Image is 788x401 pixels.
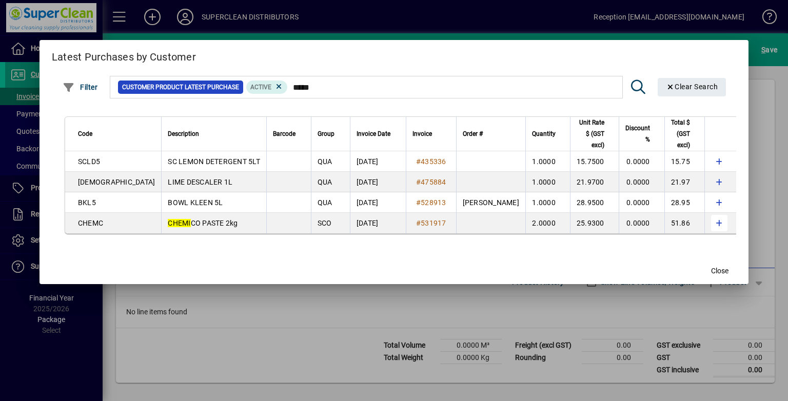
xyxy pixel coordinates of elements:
[78,198,96,207] span: BKL5
[625,123,659,145] div: Discount %
[357,128,390,139] span: Invoice Date
[577,117,614,151] div: Unit Rate $ (GST excl)
[416,157,421,166] span: #
[463,128,519,139] div: Order #
[273,128,295,139] span: Barcode
[416,219,421,227] span: #
[532,128,556,139] span: Quantity
[168,178,232,186] span: LIME DESCALER 1L
[711,266,728,276] span: Close
[78,157,100,166] span: SCLD5
[619,151,664,172] td: 0.0000
[318,219,332,227] span: SCO
[78,219,103,227] span: CHEMC
[412,217,450,229] a: #531917
[63,83,98,91] span: Filter
[412,197,450,208] a: #528913
[619,172,664,192] td: 0.0000
[318,178,332,186] span: QUA
[525,192,570,213] td: 1.0000
[664,213,704,233] td: 51.86
[570,151,619,172] td: 15.7500
[168,198,223,207] span: BOWL KLEEN 5L
[412,128,450,139] div: Invoice
[78,128,155,139] div: Code
[318,157,332,166] span: QUA
[122,82,239,92] span: Customer Product Latest Purchase
[168,219,238,227] span: CO PASTE 2kg
[412,128,432,139] span: Invoice
[250,84,271,91] span: Active
[532,128,565,139] div: Quantity
[671,117,699,151] div: Total $ (GST excl)
[416,198,421,207] span: #
[412,156,450,167] a: #435336
[525,151,570,172] td: 1.0000
[416,178,421,186] span: #
[421,219,446,227] span: 531917
[570,213,619,233] td: 25.9300
[168,219,190,227] em: CHEMI
[664,172,704,192] td: 21.97
[421,178,446,186] span: 475884
[666,83,718,91] span: Clear Search
[658,78,726,96] button: Clear
[246,81,287,94] mat-chip: Product Activation Status: Active
[570,192,619,213] td: 28.9500
[168,128,199,139] span: Description
[273,128,305,139] div: Barcode
[40,40,748,70] h2: Latest Purchases by Customer
[350,151,406,172] td: [DATE]
[78,178,155,186] span: [DEMOGRAPHIC_DATA]
[78,128,92,139] span: Code
[463,128,483,139] span: Order #
[619,192,664,213] td: 0.0000
[357,128,400,139] div: Invoice Date
[168,157,260,166] span: SC LEMON DETERGENT 5LT
[350,213,406,233] td: [DATE]
[577,117,604,151] span: Unit Rate $ (GST excl)
[350,192,406,213] td: [DATE]
[664,192,704,213] td: 28.95
[60,78,101,96] button: Filter
[664,151,704,172] td: 15.75
[412,176,450,188] a: #475884
[570,172,619,192] td: 21.9700
[421,157,446,166] span: 435336
[671,117,690,151] span: Total $ (GST excl)
[525,172,570,192] td: 1.0000
[625,123,650,145] span: Discount %
[350,172,406,192] td: [DATE]
[318,128,344,139] div: Group
[318,198,332,207] span: QUA
[168,128,260,139] div: Description
[703,262,736,280] button: Close
[456,192,525,213] td: [PERSON_NAME]
[619,213,664,233] td: 0.0000
[525,213,570,233] td: 2.0000
[318,128,334,139] span: Group
[421,198,446,207] span: 528913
